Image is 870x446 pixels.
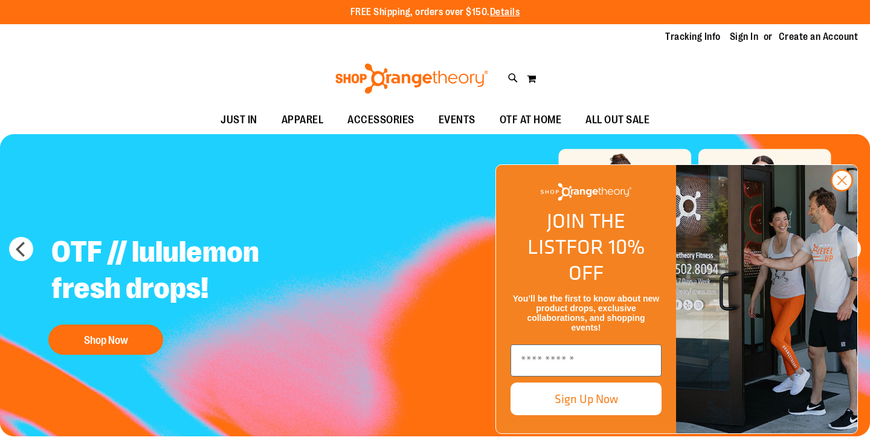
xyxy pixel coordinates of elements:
[566,231,645,288] span: FOR 10% OFF
[9,237,33,261] button: prev
[42,225,343,318] h2: OTF // lululemon fresh drops!
[511,383,662,415] button: Sign Up Now
[42,225,343,361] a: OTF // lululemon fresh drops! Shop Now
[831,169,853,192] button: Close dialog
[676,165,857,433] img: Shop Orangtheory
[585,106,649,134] span: ALL OUT SALE
[527,205,625,262] span: JOIN THE LIST
[221,106,257,134] span: JUST IN
[500,106,562,134] span: OTF AT HOME
[490,7,520,18] a: Details
[48,325,163,355] button: Shop Now
[483,152,870,446] div: FLYOUT Form
[347,106,414,134] span: ACCESSORIES
[665,30,721,44] a: Tracking Info
[513,294,659,332] span: You’ll be the first to know about new product drops, exclusive collaborations, and shopping events!
[282,106,324,134] span: APPAREL
[350,5,520,19] p: FREE Shipping, orders over $150.
[333,63,490,94] img: Shop Orangetheory
[779,30,859,44] a: Create an Account
[541,183,631,201] img: Shop Orangetheory
[730,30,759,44] a: Sign In
[439,106,475,134] span: EVENTS
[511,344,662,377] input: Enter email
